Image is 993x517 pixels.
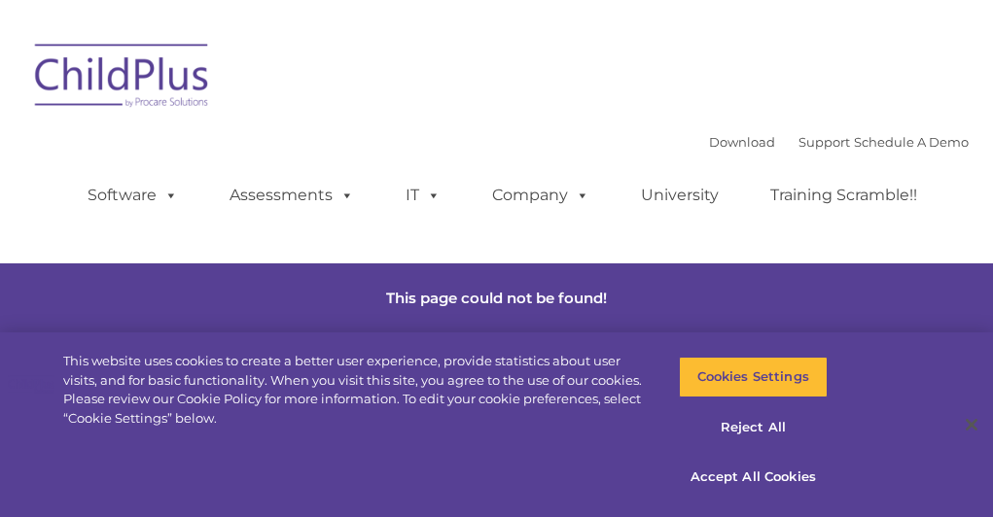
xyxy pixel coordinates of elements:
img: ChildPlus by Procare Solutions [25,30,220,127]
button: Close [950,403,993,446]
button: Cookies Settings [679,357,828,397]
a: Schedule A Demo [854,134,969,150]
button: Reject All [679,407,828,448]
a: Download [709,134,775,150]
a: Assessments [210,176,373,215]
a: Company [473,176,609,215]
font: | [709,134,969,150]
a: University [621,176,738,215]
a: Software [68,176,197,215]
button: Accept All Cookies [679,457,828,498]
a: IT [386,176,460,215]
p: This page could not be found! [293,287,701,310]
a: Training Scramble!! [751,176,937,215]
a: Support [798,134,850,150]
div: This website uses cookies to create a better user experience, provide statistics about user visit... [63,352,649,428]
